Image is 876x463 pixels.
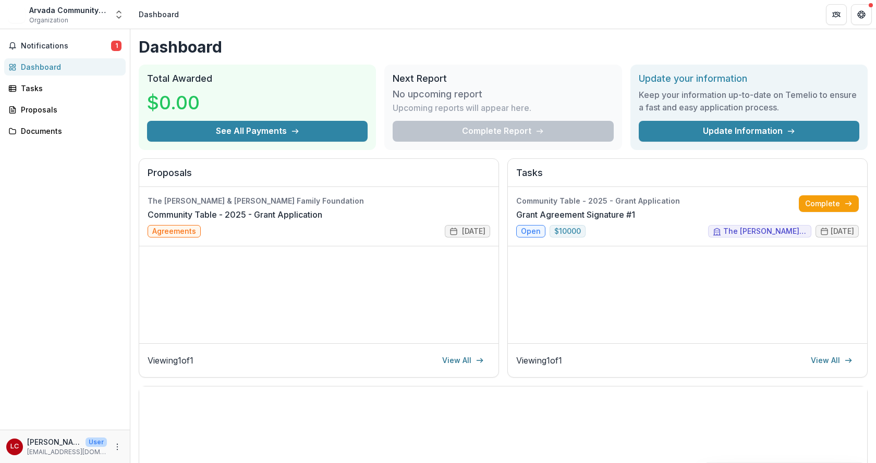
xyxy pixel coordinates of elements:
p: Viewing 1 of 1 [148,354,193,367]
h2: Tasks [516,167,859,187]
h1: Dashboard [139,37,868,56]
p: [PERSON_NAME] [27,436,81,447]
div: Proposals [21,104,117,115]
a: View All [436,352,490,369]
a: Proposals [4,101,126,118]
a: Tasks [4,80,126,97]
a: Complete [799,195,859,212]
p: Viewing 1 of 1 [516,354,562,367]
p: [EMAIL_ADDRESS][DOMAIN_NAME] [27,447,107,457]
div: Tasks [21,83,117,94]
button: More [111,441,124,453]
a: Grant Agreement Signature #1 [516,208,635,221]
h3: No upcoming report [393,89,482,100]
nav: breadcrumb [135,7,183,22]
h2: Update your information [639,73,859,84]
button: Partners [826,4,847,25]
span: Organization [29,16,68,25]
a: View All [805,352,859,369]
a: Dashboard [4,58,126,76]
button: See All Payments [147,121,368,142]
a: Community Table - 2025 - Grant Application [148,208,322,221]
p: User [86,437,107,447]
h2: Proposals [148,167,490,187]
p: Upcoming reports will appear here. [393,102,531,114]
a: Update Information [639,121,859,142]
div: Dashboard [21,61,117,72]
h3: Keep your information up-to-date on Temelio to ensure a fast and easy application process. [639,89,859,114]
span: Notifications [21,42,111,51]
button: Open entity switcher [112,4,126,25]
span: 1 [111,41,121,51]
div: Leanne Cadman [10,443,19,450]
div: Dashboard [139,9,179,20]
div: Documents [21,126,117,136]
h2: Total Awarded [147,73,368,84]
a: Documents [4,122,126,140]
div: Arvada Community Food Bank, Inc. [29,5,107,16]
h3: $0.00 [147,89,225,117]
button: Notifications1 [4,37,126,54]
h2: Next Report [393,73,613,84]
button: Get Help [851,4,872,25]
